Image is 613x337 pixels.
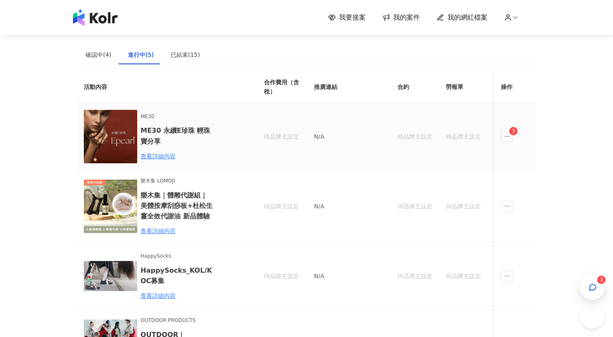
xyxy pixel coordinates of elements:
[264,132,301,141] div: 待品牌主設定
[393,13,420,22] span: 我的案件
[84,180,137,233] img: 體雕代謝組｜刮刮！美體按摩刮痧板+杜松生薑全效代謝按摩油50ml
[141,291,214,300] div: 查看詳細內容
[171,50,200,59] div: 已結束(15)
[264,202,301,211] div: 待品牌主設定
[446,132,481,141] div: 待品牌主設定
[141,252,214,260] span: HappySocks
[339,13,366,22] span: 我要接案
[580,275,605,300] button: 3
[307,71,391,103] th: 推廣連結
[141,177,214,185] span: 樂木集 LOMOJI
[128,50,154,59] div: 進行中(5)
[84,249,137,303] img: HappySocks
[141,190,214,221] h6: 樂木集｜體雕代謝組｜美體按摩刮痧板+杜松生薑全效代謝油 新品體驗
[600,277,603,283] span: 3
[501,201,513,212] span: ellipsis
[257,71,307,103] th: 合作費用（含稅）
[391,71,439,103] th: 合約
[73,9,118,26] img: logo
[447,13,487,22] span: 我的網紅檔案
[487,71,524,103] th: 其他附件
[509,127,518,135] sup: 3
[141,226,214,236] div: 查看詳細內容
[141,113,214,121] span: ME30
[84,110,137,163] img: ME30 永續E珍珠 系列輕珠寶
[141,152,214,161] div: 查看詳細內容
[328,13,366,22] a: 我要接案
[397,271,432,281] div: 待品牌主設定
[501,131,513,142] span: ellipsis
[494,71,536,103] th: 操作
[597,276,605,284] sup: 3
[77,71,244,103] th: 活動內容
[85,50,111,59] div: 確認中(4)
[580,304,605,329] iframe: Help Scout Beacon - Open
[314,271,384,281] p: N/A
[501,271,513,281] span: ellipsis
[439,71,487,103] th: 勞報單
[512,128,515,134] span: 3
[314,132,384,141] p: N/A
[397,132,432,141] div: 待品牌主設定
[437,13,487,22] a: 我的網紅檔案
[314,202,384,211] p: N/A
[141,317,214,324] span: OUTDOOR PRODUCTS
[446,271,481,281] div: 待品牌主設定
[446,202,481,211] div: 待品牌主設定
[141,265,214,286] h6: HappySocks_KOL/KOC募集
[264,271,301,281] div: 待品牌主設定
[397,202,432,211] div: 待品牌主設定
[382,13,420,22] a: 我的案件
[141,125,214,146] h6: ME30 永續E珍珠 輕珠寶分享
